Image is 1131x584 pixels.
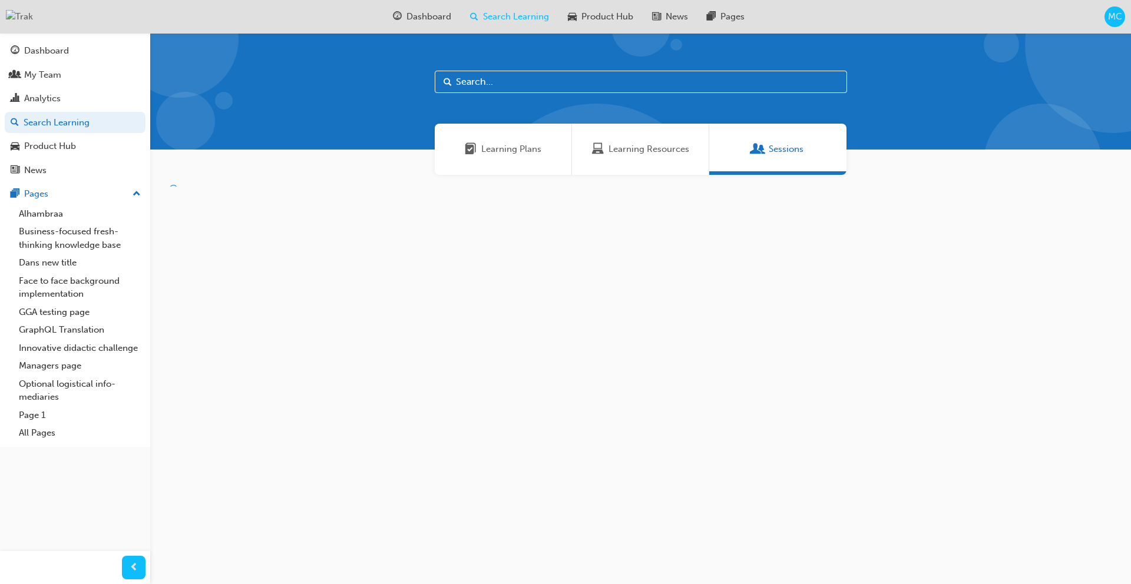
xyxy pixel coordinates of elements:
span: News [666,10,688,24]
a: Optional logistical info-mediaries [14,375,145,406]
a: SessionsSessions [709,124,846,175]
a: Analytics [5,88,145,109]
span: guage-icon [393,9,402,24]
button: Pages [5,183,145,205]
a: Face to face background implementation [14,272,145,303]
div: Analytics [24,92,61,105]
span: Sessions [752,142,764,156]
button: MC [1104,6,1125,27]
div: My Team [24,68,61,82]
span: Learning Plans [481,142,541,156]
span: search-icon [470,9,478,24]
span: search-icon [11,118,19,128]
a: Dans new title [14,254,145,272]
a: Search Learning [5,112,145,134]
button: DashboardMy TeamAnalyticsSearch LearningProduct HubNews [5,38,145,183]
span: Learning Resources [609,142,689,156]
div: News [24,164,47,177]
a: My Team [5,64,145,86]
span: prev-icon [130,560,138,575]
a: Business-focused fresh-thinking knowledge base [14,223,145,254]
a: search-iconSearch Learning [461,5,558,29]
span: Learning Plans [465,142,477,156]
span: MC [1108,10,1122,24]
input: Search... [435,71,847,93]
span: guage-icon [11,46,19,57]
a: Learning ResourcesLearning Resources [572,124,709,175]
span: Sessions [769,142,803,156]
span: Product Hub [581,10,633,24]
a: Page 1 [14,406,145,424]
span: Learning Resources [592,142,604,156]
div: Product Hub [24,140,76,153]
span: car-icon [568,9,577,24]
span: pages-icon [707,9,716,24]
a: pages-iconPages [697,5,754,29]
a: News [5,160,145,181]
span: Dashboard [406,10,451,24]
span: news-icon [11,165,19,176]
span: up-icon [133,187,141,202]
span: Search Learning [483,10,549,24]
span: pages-icon [11,189,19,200]
span: news-icon [652,9,661,24]
a: GraphQL Translation [14,321,145,339]
a: news-iconNews [643,5,697,29]
a: guage-iconDashboard [383,5,461,29]
a: Learning PlansLearning Plans [435,124,572,175]
span: Search [444,75,452,89]
div: Dashboard [24,44,69,58]
a: Dashboard [5,40,145,62]
span: car-icon [11,141,19,152]
a: Managers page [14,357,145,375]
span: Pages [720,10,745,24]
a: Product Hub [5,135,145,157]
a: car-iconProduct Hub [558,5,643,29]
span: chart-icon [11,94,19,104]
span: people-icon [11,70,19,81]
a: All Pages [14,424,145,442]
a: GGA testing page [14,303,145,321]
a: Innovative didactic challenge [14,339,145,357]
div: Pages [24,187,48,201]
a: Alhambraa [14,205,145,223]
img: Trak [6,10,33,24]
